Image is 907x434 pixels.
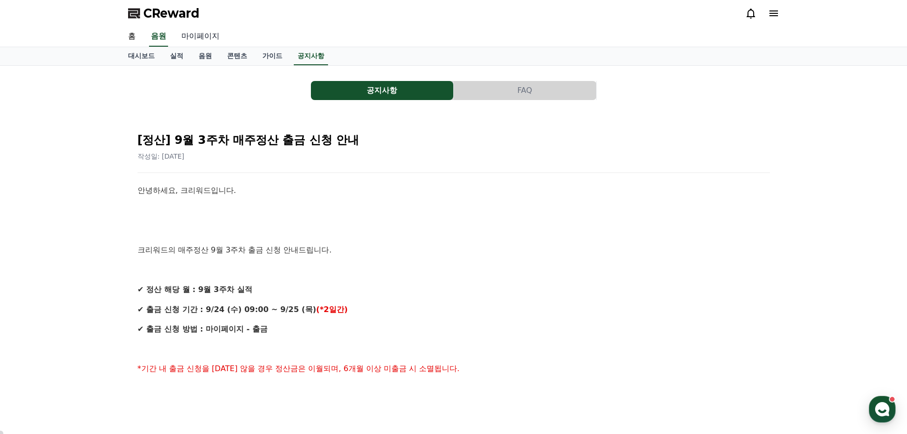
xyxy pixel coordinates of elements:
[311,81,453,100] button: 공지사항
[30,316,36,324] span: 홈
[138,184,770,197] p: 안녕하세요, 크리워드입니다.
[120,47,162,65] a: 대시보드
[138,132,770,148] h2: [정산] 9월 3주차 매주정산 출금 신청 안내
[454,81,596,100] button: FAQ
[143,6,199,21] span: CReward
[87,317,99,324] span: 대화
[138,285,252,294] strong: ✔ 정산 해당 월 : 9월 3주차 실적
[138,305,317,314] strong: ✔ 출금 신청 기간 : 9/24 (수) 09:00 ~ 9/25 (목)
[294,47,328,65] a: 공지사항
[138,244,770,256] p: 크리워드의 매주정산 9월 3주차 출금 신청 안내드립니다.
[191,47,219,65] a: 음원
[128,6,199,21] a: CReward
[174,27,227,47] a: 마이페이지
[149,27,168,47] a: 음원
[255,47,290,65] a: 가이드
[219,47,255,65] a: 콘텐츠
[123,302,183,326] a: 설정
[454,81,597,100] a: FAQ
[162,47,191,65] a: 실적
[316,305,348,314] strong: (*2일간)
[63,302,123,326] a: 대화
[147,316,159,324] span: 설정
[138,364,460,373] span: *기간 내 출금 신청을 [DATE] 않을 경우 정산금은 이월되며, 6개월 이상 미출금 시 소멸됩니다.
[120,27,143,47] a: 홈
[138,152,185,160] span: 작성일: [DATE]
[138,324,268,333] strong: ✔ 출금 신청 방법 : 마이페이지 - 출금
[311,81,454,100] a: 공지사항
[3,302,63,326] a: 홈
